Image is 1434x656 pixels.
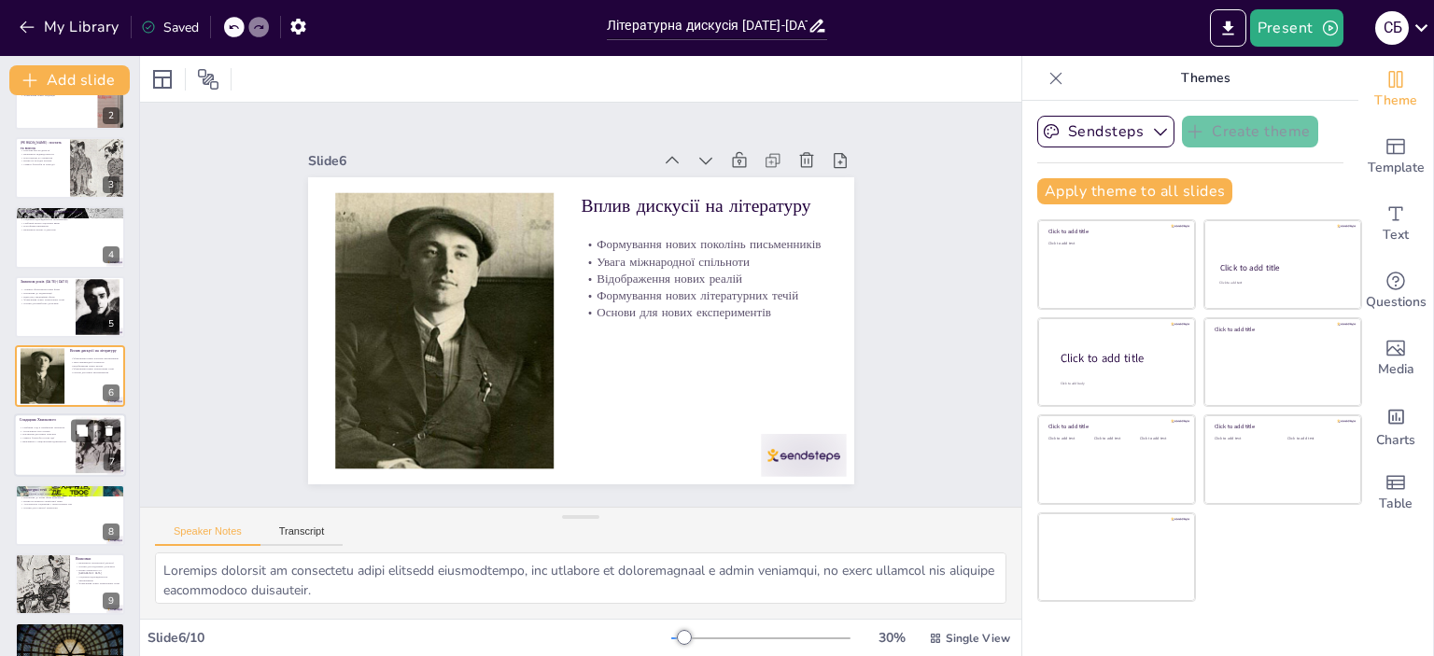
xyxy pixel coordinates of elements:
[76,565,119,568] p: Основи для подальших досягнень
[76,562,119,565] p: Важливість літературної дискусії
[1061,381,1178,385] div: Click to add body
[869,629,914,647] div: 30 %
[1071,56,1340,101] p: Themes
[21,502,119,506] p: Актуальність соціальних і психологічних тем
[1182,116,1318,147] button: Create theme
[1048,437,1090,441] div: Click to add text
[76,556,119,562] p: Висновки
[21,279,70,285] p: Значення років [DATE]-[DATE]
[103,107,119,124] div: 2
[103,593,119,609] div: 9
[593,279,787,456] p: Відображення нових реалій
[569,304,764,482] p: Основи для нових експериментів
[21,221,119,225] p: Глибокий аналіз соціальних явищ
[15,206,125,268] div: https://cdn.sendsteps.com/images/logo/sendsteps_logo_white.pnghttps://cdn.sendsteps.com/images/lo...
[946,631,1010,646] span: Single View
[20,417,70,423] p: Спадщина Хвильового
[607,12,808,39] input: Insert title
[21,295,70,299] p: Відхід від традиційних форм
[15,345,125,407] div: https://cdn.sendsteps.com/images/logo/sendsteps_logo_white.pnghttps://cdn.sendsteps.com/images/lo...
[21,499,119,503] p: Вплив на розвиток української мови
[21,492,119,495] p: Формування нових літературних течій
[21,152,64,156] p: Важливість індивідуальності
[260,525,344,546] button: Transcript
[103,384,119,401] div: 6
[1037,116,1174,147] button: Sendsteps
[21,645,119,649] p: Залучення молодих дослідників
[103,523,119,540] div: 8
[1061,350,1180,366] div: Click to add title
[21,487,119,493] p: Літературні течії 1920-х
[21,156,64,160] p: Нові підходи до літератури
[639,221,838,404] p: Вплив дискусії на літературу
[21,218,119,222] p: Соціальна відповідальність письменників
[21,506,119,509] p: Основи для сучасної літератури
[141,19,199,36] div: Saved
[1375,11,1409,45] div: С Б
[1379,494,1413,514] span: Table
[1048,242,1182,246] div: Click to add text
[21,495,119,499] p: Прагнення до нових форм вираження
[21,159,64,162] p: Вплив на молодих авторів
[103,176,119,193] div: 3
[14,414,126,478] div: https://cdn.sendsteps.com/images/logo/sendsteps_logo_white.pnghttps://cdn.sendsteps.com/images/lo...
[21,641,119,645] p: Розуміння української ідентичності
[71,420,93,442] button: Duplicate Slide
[1374,91,1417,111] span: Theme
[1094,437,1136,441] div: Click to add text
[103,246,119,263] div: 4
[15,67,125,129] div: 2
[21,162,64,166] p: Символ боротьби за нові ідеї
[1378,359,1414,380] span: Media
[1219,281,1343,286] div: Click to add text
[1140,437,1182,441] div: Click to add text
[70,368,119,371] p: Формування нових літературних течій
[70,360,119,364] p: Увага міжнародної спільноти
[76,582,119,586] p: Формування нових літературних течій
[21,225,119,229] p: Нові форми вираження
[70,348,119,354] p: Вплив дискусії на літературу
[20,429,70,433] p: Актуальність його творів
[1220,262,1344,273] div: Click to add title
[104,454,120,471] div: 7
[21,626,119,632] p: Подальші дослідження
[1215,423,1348,430] div: Click to add title
[21,148,64,152] p: Ключова фігура дискусії
[615,254,809,431] p: Формування нових поколінь письменників
[21,637,119,641] p: Нові аспекти творчості
[1210,9,1246,47] button: Export to PowerPoint
[1358,190,1433,258] div: Add text boxes
[15,553,125,615] div: 9
[76,568,119,575] p: Вплив Хвильового та [GEOGRAPHIC_DATA]
[21,631,119,635] p: Продовження досліджень
[15,137,125,199] div: https://cdn.sendsteps.com/images/logo/sendsteps_logo_white.pnghttps://cdn.sendsteps.com/images/lo...
[21,209,119,215] p: [PERSON_NAME]: співучасник дискусії
[1048,228,1182,235] div: Click to add title
[20,433,70,437] p: Натхнення для нових поколінь
[1366,292,1427,313] span: Questions
[1250,9,1343,47] button: Present
[76,575,119,581] p: Соціальна відповідальність письменників
[21,215,119,218] p: Вклад у розвиток літературних ідей
[1358,258,1433,325] div: Get real-time input from your audience
[20,437,70,440] p: Символ боротьби за нові ідеї
[70,370,119,374] p: Основи для нових експериментів
[581,291,775,468] p: Формування нових літературних течій
[21,298,70,301] p: Формування нових літературних течій
[1383,225,1409,245] span: Text
[14,12,127,42] button: My Library
[1358,123,1433,190] div: Add ready made slides
[103,315,119,332] div: 5
[98,420,120,442] button: Delete Slide
[1376,430,1415,451] span: Charts
[155,525,260,546] button: Speaker Notes
[148,629,671,647] div: Slide 6 / 10
[1037,178,1232,204] button: Apply theme to all slides
[1215,326,1348,333] div: Click to add title
[1375,9,1409,47] button: С Б
[21,92,92,96] p: Формування нових тенденцій
[1048,423,1182,430] div: Click to add title
[1358,325,1433,392] div: Add images, graphics, shapes or video
[21,287,70,291] p: Активне обговорення нових форм
[604,266,798,443] p: Увага міжнародної спільноти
